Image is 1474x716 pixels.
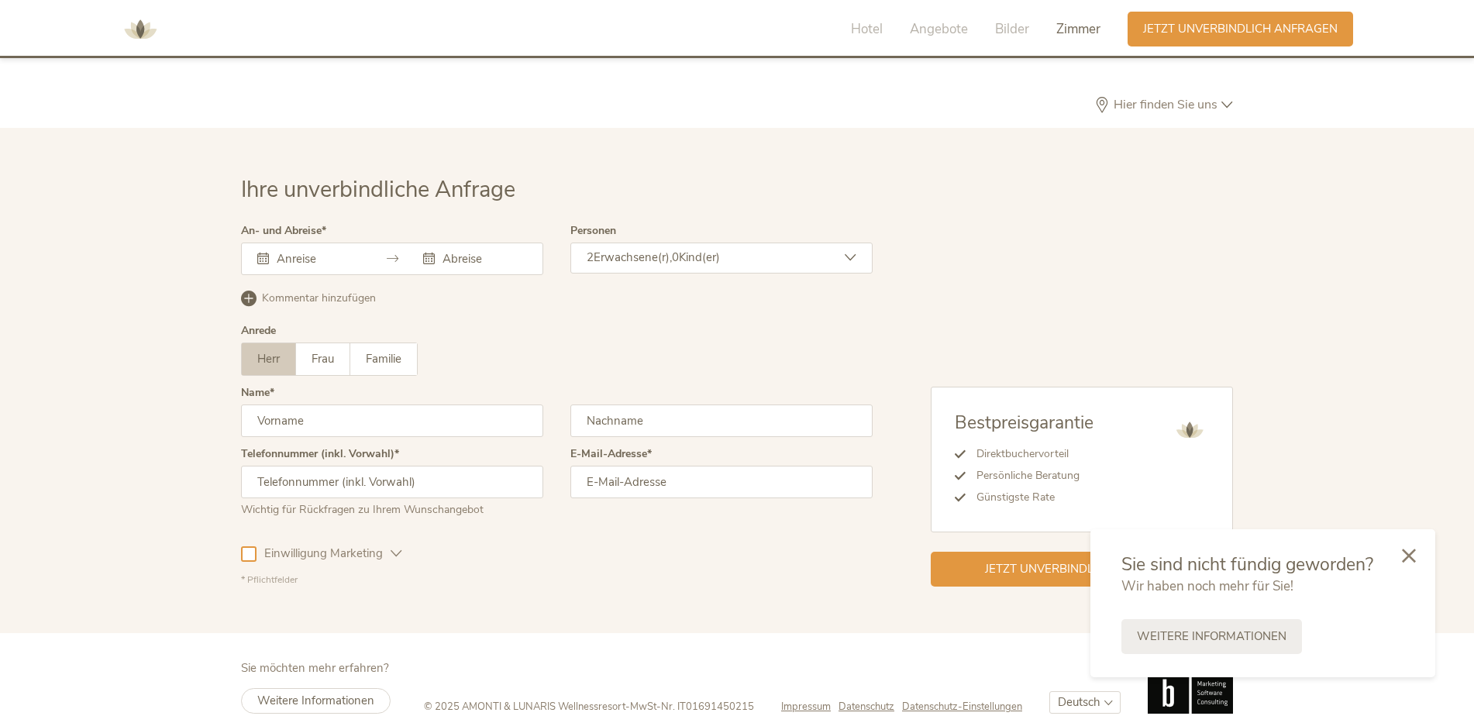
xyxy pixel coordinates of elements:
[672,250,679,265] span: 0
[679,250,720,265] span: Kind(er)
[966,487,1093,508] li: Günstigste Rate
[1121,552,1373,577] span: Sie sind nicht fündig geworden?
[570,449,652,460] label: E-Mail-Adresse
[257,351,280,367] span: Herr
[625,700,630,714] span: -
[851,20,883,38] span: Hotel
[781,700,831,714] span: Impressum
[366,351,401,367] span: Familie
[985,561,1180,577] span: Jetzt unverbindlich anfragen
[1110,98,1221,111] span: Hier finden Sie uns
[312,351,334,367] span: Frau
[902,700,1022,714] a: Datenschutz-Einstellungen
[1056,20,1100,38] span: Zimmer
[1121,577,1293,595] span: Wir haben noch mehr für Sie!
[241,660,389,676] span: Sie möchten mehr erfahren?
[995,20,1029,38] span: Bilder
[781,700,839,714] a: Impressum
[630,700,754,714] span: MwSt-Nr. IT01691450215
[594,250,672,265] span: Erwachsene(r),
[839,700,894,714] span: Datenschutz
[241,387,274,398] label: Name
[273,251,361,267] input: Anreise
[241,573,873,587] div: * Pflichtfelder
[1170,411,1209,449] img: AMONTI & LUNARIS Wellnessresort
[910,20,968,38] span: Angebote
[262,291,376,306] span: Kommentar hinzufügen
[587,250,594,265] span: 2
[839,700,902,714] a: Datenschutz
[117,23,164,34] a: AMONTI & LUNARIS Wellnessresort
[439,251,527,267] input: Abreise
[257,546,391,562] span: Einwilligung Marketing
[966,465,1093,487] li: Persönliche Beratung
[1143,21,1338,37] span: Jetzt unverbindlich anfragen
[241,225,326,236] label: An- und Abreise
[1137,628,1286,645] span: Weitere Informationen
[117,6,164,53] img: AMONTI & LUNARIS Wellnessresort
[570,404,873,437] input: Nachname
[241,449,399,460] label: Telefonnummer (inkl. Vorwahl)
[570,225,616,236] label: Personen
[241,498,543,518] div: Wichtig für Rückfragen zu Ihrem Wunschangebot
[241,404,543,437] input: Vorname
[424,700,625,714] span: © 2025 AMONTI & LUNARIS Wellnessresort
[1121,619,1302,654] a: Weitere Informationen
[966,443,1093,465] li: Direktbuchervorteil
[570,466,873,498] input: E-Mail-Adresse
[241,466,543,498] input: Telefonnummer (inkl. Vorwahl)
[257,693,374,708] span: Weitere Informationen
[241,688,391,714] a: Weitere Informationen
[955,411,1093,435] span: Bestpreisgarantie
[241,325,276,336] div: Anrede
[241,174,515,205] span: Ihre unverbindliche Anfrage
[1148,661,1233,714] img: Brandnamic GmbH | Leading Hospitality Solutions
